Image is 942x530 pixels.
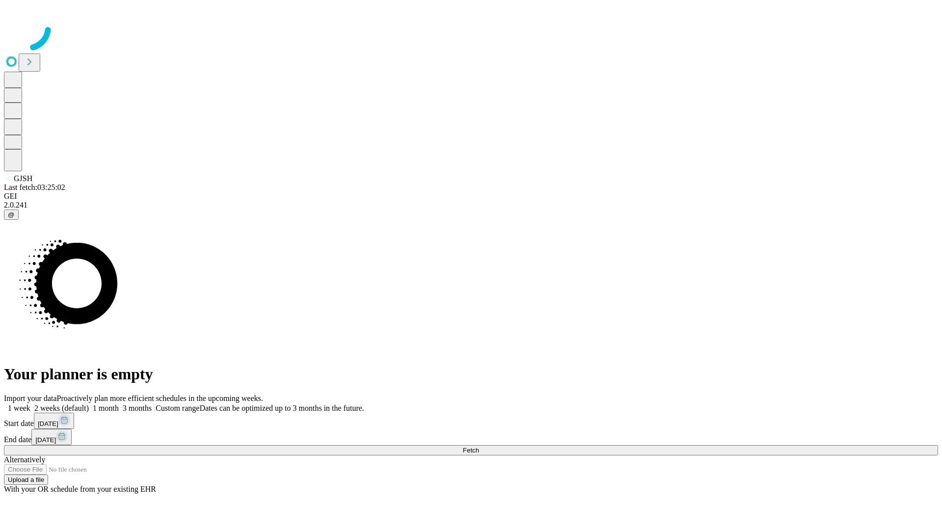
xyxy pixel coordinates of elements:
[4,455,45,464] span: Alternatively
[4,413,938,429] div: Start date
[8,404,30,412] span: 1 week
[4,201,938,210] div: 2.0.241
[31,429,72,445] button: [DATE]
[93,404,119,412] span: 1 month
[200,404,364,412] span: Dates can be optimized up to 3 months in the future.
[4,183,65,191] span: Last fetch: 03:25:02
[14,174,32,183] span: GJSH
[4,365,938,383] h1: Your planner is empty
[34,404,89,412] span: 2 weeks (default)
[463,447,479,454] span: Fetch
[57,394,263,402] span: Proactively plan more efficient schedules in the upcoming weeks.
[4,475,48,485] button: Upload a file
[8,211,15,218] span: @
[35,436,56,444] span: [DATE]
[38,420,58,427] span: [DATE]
[4,210,19,220] button: @
[4,445,938,455] button: Fetch
[4,485,156,493] span: With your OR schedule from your existing EHR
[34,413,74,429] button: [DATE]
[156,404,199,412] span: Custom range
[4,192,938,201] div: GEI
[4,394,57,402] span: Import your data
[4,429,938,445] div: End date
[123,404,152,412] span: 3 months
